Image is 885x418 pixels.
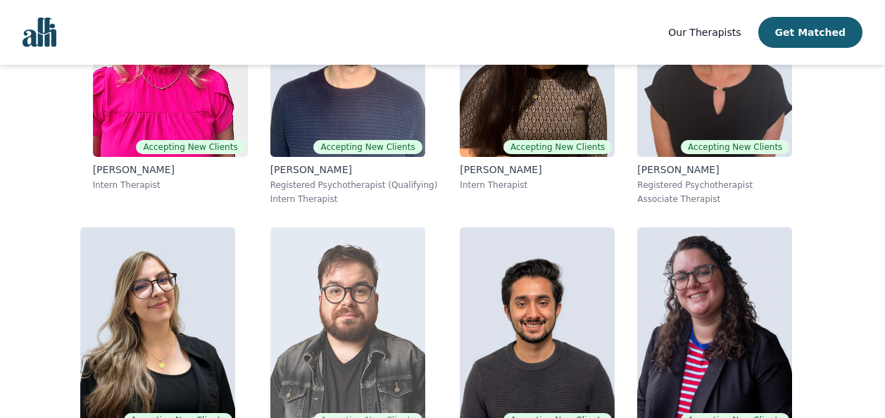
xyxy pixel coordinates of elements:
img: alli logo [23,18,56,47]
p: Registered Psychotherapist (Qualifying) [270,179,438,191]
p: [PERSON_NAME] [460,163,615,177]
button: Get Matched [758,17,862,48]
a: Our Therapists [668,24,741,41]
p: Intern Therapist [93,179,248,191]
span: Our Therapists [668,27,741,38]
p: Associate Therapist [637,194,792,205]
p: Intern Therapist [270,194,438,205]
span: Accepting New Clients [136,140,244,154]
p: Intern Therapist [460,179,615,191]
p: Registered Psychotherapist [637,179,792,191]
p: [PERSON_NAME] [93,163,248,177]
span: Accepting New Clients [503,140,612,154]
span: Accepting New Clients [313,140,422,154]
span: Accepting New Clients [681,140,789,154]
p: [PERSON_NAME] [270,163,438,177]
p: [PERSON_NAME] [637,163,792,177]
